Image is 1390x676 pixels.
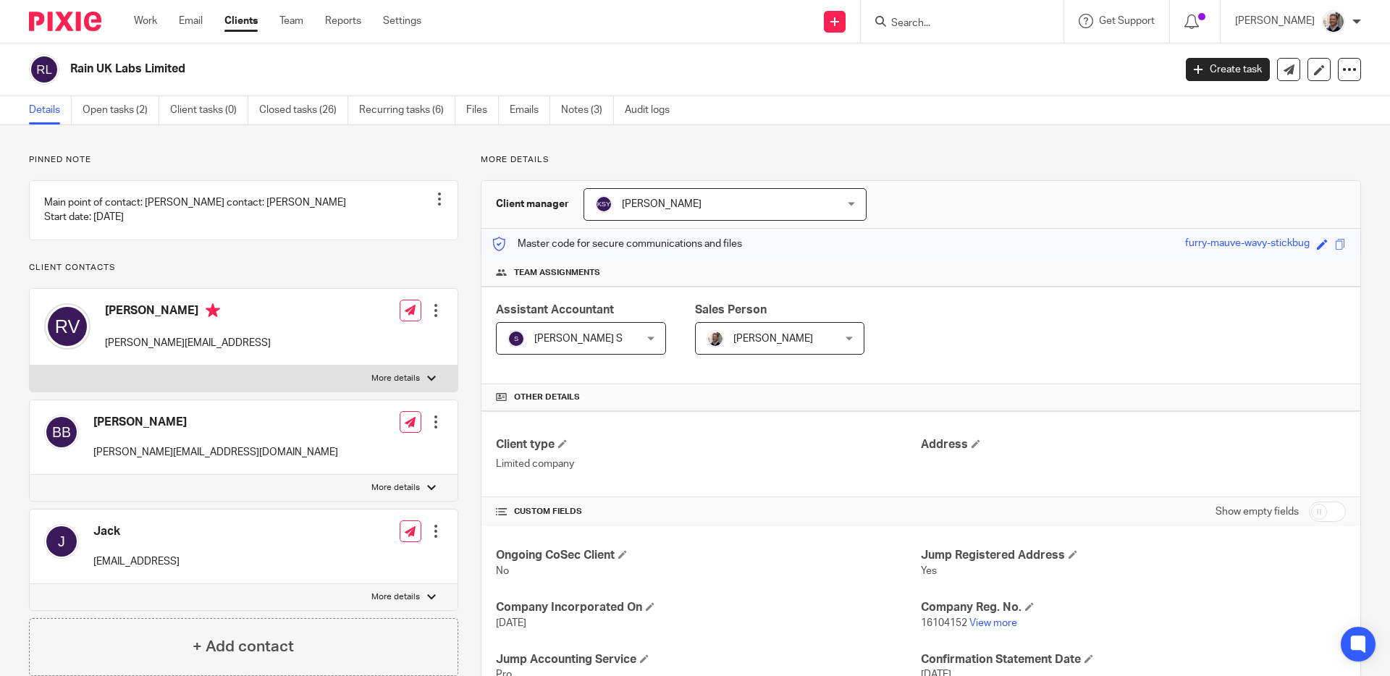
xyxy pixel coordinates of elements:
span: Get Support [1099,16,1155,26]
span: [PERSON_NAME] [622,199,702,209]
a: Audit logs [625,96,681,124]
h2: Rain UK Labs Limited [70,62,945,77]
p: [EMAIL_ADDRESS] [93,554,180,569]
img: Pixie [29,12,101,31]
h4: Client type [496,437,921,452]
a: Recurring tasks (6) [359,96,455,124]
a: Team [279,14,303,28]
h4: [PERSON_NAME] [93,415,338,430]
h4: Jump Accounting Service [496,652,921,667]
label: Show empty fields [1216,504,1299,519]
p: [PERSON_NAME] [1235,14,1315,28]
span: Sales Person [695,304,767,316]
a: Email [179,14,203,28]
div: furry-mauve-wavy-stickbug [1185,236,1310,253]
img: svg%3E [44,415,79,449]
img: svg%3E [44,303,90,350]
h4: Address [921,437,1346,452]
p: Pinned note [29,154,458,166]
img: svg%3E [29,54,59,85]
img: svg%3E [507,330,525,347]
i: Primary [206,303,220,318]
input: Search [890,17,1020,30]
a: Open tasks (2) [83,96,159,124]
span: Yes [921,566,937,576]
a: Clients [224,14,258,28]
p: More details [371,482,420,494]
h4: Company Reg. No. [921,600,1346,615]
p: [PERSON_NAME][EMAIL_ADDRESS] [105,336,271,350]
span: Assistant Accountant [496,304,614,316]
h3: Client manager [496,197,569,211]
h4: Jump Registered Address [921,548,1346,563]
a: Client tasks (0) [170,96,248,124]
span: Other details [514,392,580,403]
a: Closed tasks (26) [259,96,348,124]
h4: [PERSON_NAME] [105,303,271,321]
span: [PERSON_NAME] [733,334,813,344]
img: svg%3E [44,524,79,559]
span: Team assignments [514,267,600,279]
a: Create task [1186,58,1270,81]
a: Details [29,96,72,124]
h4: Confirmation Statement Date [921,652,1346,667]
span: No [496,566,509,576]
a: View more [969,618,1017,628]
a: Settings [383,14,421,28]
span: [DATE] [496,618,526,628]
p: Limited company [496,457,921,471]
span: [PERSON_NAME] S [534,334,623,344]
p: More details [371,591,420,603]
a: Notes (3) [561,96,614,124]
img: Matt%20Circle.png [1322,10,1345,33]
h4: CUSTOM FIELDS [496,506,921,517]
h4: + Add contact [193,635,294,658]
p: Client contacts [29,262,458,274]
span: 16104152 [921,618,967,628]
p: Master code for secure communications and files [492,237,742,251]
p: More details [371,373,420,384]
a: Work [134,14,157,28]
a: Files [466,96,499,124]
img: svg%3E [595,195,612,213]
a: Emails [510,96,550,124]
h4: Jack [93,524,180,539]
p: [PERSON_NAME][EMAIL_ADDRESS][DOMAIN_NAME] [93,445,338,460]
h4: Company Incorporated On [496,600,921,615]
h4: Ongoing CoSec Client [496,548,921,563]
p: More details [481,154,1361,166]
img: Matt%20Circle.png [707,330,724,347]
a: Reports [325,14,361,28]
